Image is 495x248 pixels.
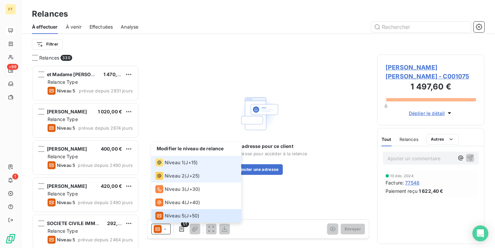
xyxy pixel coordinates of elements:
[103,71,128,77] span: 1 470,00 €
[386,187,417,194] span: Paiement reçu
[47,109,87,114] span: [PERSON_NAME]
[32,39,63,50] button: Filtrer
[209,151,307,156] span: Ajouter une adresse pour accéder à la relance
[186,173,200,179] span: J+25 )
[165,159,184,166] span: Niveau 1
[155,212,199,220] div: (
[165,199,185,206] span: Niveau 4
[47,71,113,77] span: et Madame [PERSON_NAME]
[57,163,75,168] span: Niveau 5
[78,237,133,242] span: prévue depuis 2464 jours
[79,88,133,93] span: prévue depuis 2831 jours
[47,146,87,152] span: [PERSON_NAME]
[107,220,128,226] span: 292,08 €
[186,212,199,219] span: J+50 )
[101,183,122,189] span: 420,00 €
[472,225,488,241] div: Open Intercom Messenger
[61,55,72,61] span: 330
[371,22,471,32] input: Rechercher
[407,109,455,117] button: Déplier le détail
[78,163,133,168] span: prévue depuis 2490 jours
[5,4,16,15] div: FT
[186,199,200,206] span: J+40 )
[386,81,476,94] h3: 1 497,60 €
[386,179,404,186] span: Facture :
[47,183,87,189] span: [PERSON_NAME]
[426,134,459,145] button: Autres
[48,191,78,196] span: Relance Type
[57,88,75,93] span: Niveau 5
[155,172,200,180] div: (
[7,64,18,70] span: +99
[57,200,75,205] span: Niveau 5
[223,143,293,150] span: Aucune adresse pour ce client
[341,224,365,234] button: Envoyer
[186,186,200,192] span: J+30 )
[165,212,184,219] span: Niveau 5
[157,146,224,151] span: Modifier le niveau de relance
[32,65,139,248] div: grid
[181,221,189,227] span: 1/1
[12,174,18,180] span: 1
[32,8,68,20] h3: Relances
[390,174,413,178] span: 10 déc. 2024
[385,103,387,109] span: 0
[48,79,78,85] span: Relance Type
[409,110,445,117] span: Déplier le détail
[98,109,122,114] span: 1 020,00 €
[155,198,200,206] div: (
[48,154,78,159] span: Relance Type
[57,237,75,242] span: Niveau 5
[400,137,418,142] span: Relances
[155,185,200,193] div: (
[101,146,122,152] span: 400,00 €
[66,24,82,30] span: À venir
[48,116,78,122] span: Relance Type
[185,159,198,166] span: J+15 )
[47,220,124,226] span: SOCIETE CIVILE IMMOBILIERE DU
[57,125,75,131] span: Niveau 5
[48,228,78,234] span: Relance Type
[121,24,138,30] span: Analyse
[5,233,16,244] img: Logo LeanPay
[382,137,392,142] span: Tout
[405,179,419,186] span: 77548
[165,186,185,192] span: Niveau 3
[78,200,133,205] span: prévue depuis 2490 jours
[419,187,443,194] span: 1 622,40 €
[79,125,133,131] span: prévue depuis 2674 jours
[237,92,279,135] img: Empty state
[165,173,185,179] span: Niveau 2
[39,55,59,61] span: Relances
[32,24,58,30] span: À effectuer
[386,63,476,81] span: [PERSON_NAME] [PERSON_NAME] - C001075
[234,164,282,175] button: Ajouter une adresse
[89,24,113,30] span: Effectuées
[155,159,198,167] div: (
